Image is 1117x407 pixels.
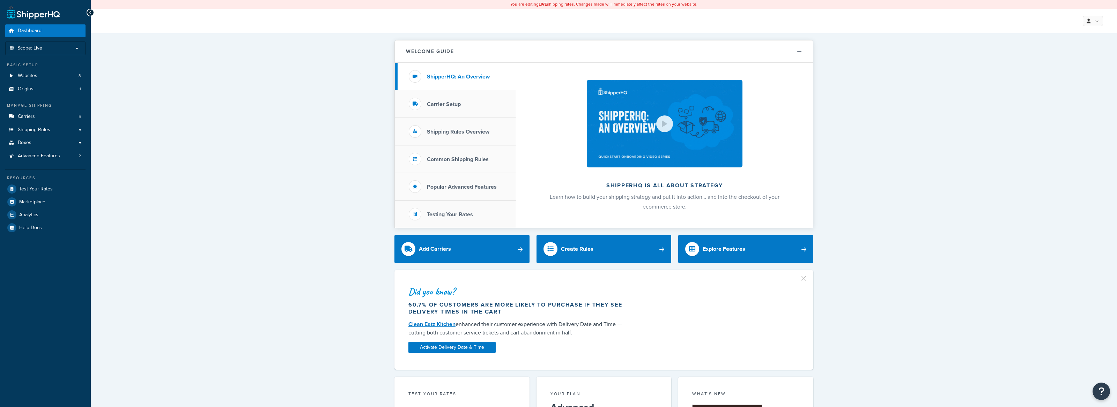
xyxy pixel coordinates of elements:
div: Create Rules [561,244,593,254]
h3: Shipping Rules Overview [427,129,489,135]
span: 3 [79,73,81,79]
h3: Popular Advanced Features [427,184,497,190]
a: Advanced Features2 [5,150,86,163]
span: Dashboard [18,28,42,34]
a: Shipping Rules [5,123,86,136]
span: Origins [18,86,34,92]
a: Analytics [5,209,86,221]
a: Carriers5 [5,110,86,123]
a: Explore Features [678,235,813,263]
a: Origins1 [5,83,86,96]
h3: Common Shipping Rules [427,156,489,163]
span: 5 [79,114,81,120]
li: Origins [5,83,86,96]
div: Basic Setup [5,62,86,68]
b: LIVE [539,1,547,7]
span: Learn how to build your shipping strategy and put it into action… and into the checkout of your e... [550,193,779,211]
h3: Carrier Setup [427,101,461,107]
li: Advanced Features [5,150,86,163]
span: Analytics [19,212,38,218]
span: 2 [79,153,81,159]
div: Test your rates [408,391,516,399]
a: Marketplace [5,196,86,208]
span: Help Docs [19,225,42,231]
span: Advanced Features [18,153,60,159]
a: Help Docs [5,221,86,234]
div: 60.7% of customers are more likely to purchase if they see delivery times in the cart [408,301,629,315]
div: Your Plan [550,391,658,399]
button: Welcome Guide [395,40,813,63]
h2: ShipperHQ is all about strategy [535,182,794,189]
img: ShipperHQ is all about strategy [587,80,742,167]
a: Add Carriers [394,235,530,263]
a: Clean Eatz Kitchen [408,320,456,328]
div: Manage Shipping [5,103,86,108]
span: Boxes [18,140,31,146]
div: Explore Features [703,244,745,254]
span: Scope: Live [17,45,42,51]
a: Dashboard [5,24,86,37]
h3: Testing Your Rates [427,211,473,218]
span: Websites [18,73,37,79]
div: Did you know? [408,287,629,296]
span: 1 [80,86,81,92]
span: Shipping Rules [18,127,50,133]
div: What's New [692,391,799,399]
div: Resources [5,175,86,181]
a: Create Rules [537,235,672,263]
a: Test Your Rates [5,183,86,195]
span: Carriers [18,114,35,120]
a: Websites3 [5,69,86,82]
span: Test Your Rates [19,186,53,192]
a: Boxes [5,136,86,149]
span: Marketplace [19,199,45,205]
li: Websites [5,69,86,82]
li: Carriers [5,110,86,123]
h2: Welcome Guide [406,49,454,54]
div: enhanced their customer experience with Delivery Date and Time — cutting both customer service ti... [408,320,629,337]
h3: ShipperHQ: An Overview [427,74,490,80]
a: Activate Delivery Date & Time [408,342,496,353]
div: Add Carriers [419,244,451,254]
button: Open Resource Center [1093,383,1110,400]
